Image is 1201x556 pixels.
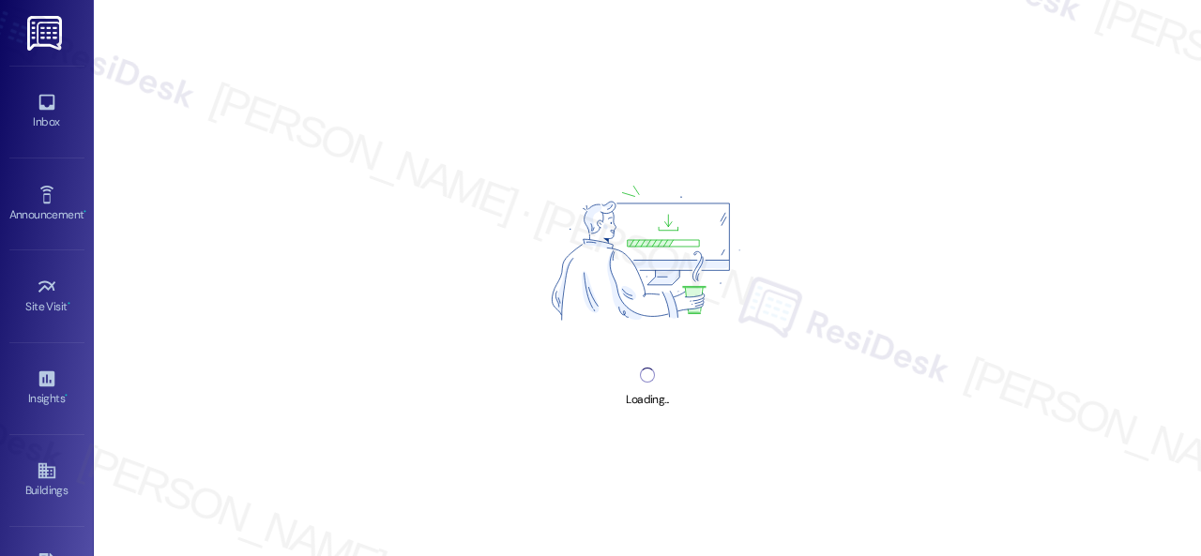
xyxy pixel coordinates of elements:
div: Loading... [626,390,668,410]
span: • [84,205,86,218]
a: Site Visit • [9,271,84,322]
a: Insights • [9,363,84,413]
span: • [68,297,70,310]
a: Buildings [9,455,84,505]
span: • [65,389,68,402]
img: ResiDesk Logo [27,16,66,51]
a: Inbox [9,86,84,137]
